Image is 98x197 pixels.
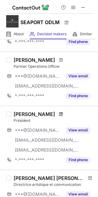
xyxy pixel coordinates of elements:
[15,83,79,89] span: [EMAIL_ADDRESS][DOMAIN_NAME]
[14,32,24,36] span: About
[20,19,60,26] h1: SEAPORT ODLM
[15,137,79,143] span: [EMAIL_ADDRESS][DOMAIN_NAME]
[14,182,94,187] div: Directrice artistique et communication
[14,111,55,117] div: [PERSON_NAME]
[66,127,90,133] button: Reveal Button
[66,73,90,79] button: Reveal Button
[15,127,62,133] span: ***@[DOMAIN_NAME]
[15,147,79,153] span: [EMAIL_ADDRESS][DOMAIN_NAME]
[14,118,94,123] div: Président
[66,157,90,163] button: Reveal Button
[14,175,84,181] div: [PERSON_NAME] [PERSON_NAME]
[14,64,94,69] div: Partner Operations Officer
[37,32,66,36] span: Decision makers
[12,4,49,11] img: ContactOut v5.3.10
[80,32,92,36] span: Similar
[6,15,19,28] img: 8fdfcf2ef2d75e0204b2ef1f36b1c5da
[66,93,90,99] button: Reveal Button
[15,191,62,197] span: ***@[DOMAIN_NAME]
[66,39,90,45] button: Reveal Button
[14,57,55,63] div: [PERSON_NAME]
[15,73,62,79] span: ***@[DOMAIN_NAME]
